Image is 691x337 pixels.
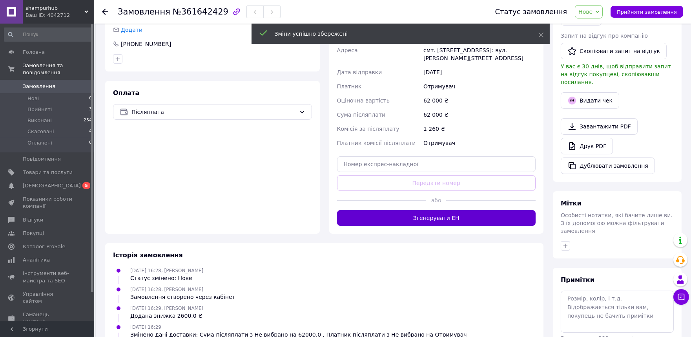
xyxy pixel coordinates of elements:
[275,30,519,38] div: Зміни успішно збережені
[130,293,235,301] div: Замовлення створено через кабінет
[495,8,567,16] div: Статус замовлення
[337,210,536,226] button: Згенерувати ЕН
[118,7,170,16] span: Замовлення
[23,291,73,305] span: Управління сайтом
[422,65,537,79] div: [DATE]
[23,62,94,76] span: Замовлення та повідомлення
[131,108,296,116] span: Післяплата
[113,89,139,97] span: Оплата
[611,6,683,18] button: Прийняти замовлення
[337,97,390,104] span: Оціночна вартість
[561,276,594,284] span: Примітки
[89,128,92,135] span: 4
[4,27,93,42] input: Пошук
[337,69,382,75] span: Дата відправки
[561,200,582,207] span: Мітки
[23,243,65,250] span: Каталог ProSale
[26,12,94,19] div: Ваш ID: 4042712
[23,49,45,56] span: Головна
[337,156,536,172] input: Номер експрес-накладної
[120,40,172,48] div: [PHONE_NUMBER]
[337,47,358,53] span: Адреса
[27,139,52,147] span: Оплачені
[561,43,667,59] button: Скопіювати запит на відгук
[27,95,39,102] span: Нові
[337,140,416,146] span: Платник комісії післяплати
[422,79,537,93] div: Отримувач
[561,118,638,135] a: Завантажити PDF
[130,268,203,273] span: [DATE] 16:28, [PERSON_NAME]
[426,196,446,204] span: або
[130,274,203,282] div: Статус змінено: Нове
[23,182,81,189] span: [DEMOGRAPHIC_DATA]
[673,289,689,305] button: Чат з покупцем
[23,169,73,176] span: Товари та послуги
[27,128,54,135] span: Скасовані
[121,27,142,33] span: Додати
[337,83,362,90] span: Платник
[561,212,673,234] span: Особисті нотатки, які бачите лише ви. З їх допомогою можна фільтрувати замовлення
[561,33,648,39] span: Запит на відгук про компанію
[27,106,52,113] span: Прийняті
[561,92,619,109] button: Видати чек
[84,117,92,124] span: 254
[130,324,161,330] span: [DATE] 16:29
[561,63,671,85] span: У вас є 30 днів, щоб відправити запит на відгук покупцеві, скопіювавши посилання.
[561,158,655,174] button: Дублювати замовлення
[89,106,92,113] span: 3
[26,5,84,12] span: shampurhub
[23,311,73,325] span: Гаманець компанії
[422,136,537,150] div: Отримувач
[422,43,537,65] div: смт. [STREET_ADDRESS]: вул. [PERSON_NAME][STREET_ADDRESS]
[130,306,203,311] span: [DATE] 16:29, [PERSON_NAME]
[337,112,386,118] span: Сума післяплати
[422,93,537,108] div: 62 000 ₴
[113,251,183,259] span: Історія замовлення
[89,139,92,147] span: 0
[23,270,73,284] span: Інструменти веб-майстра та SEO
[130,312,203,320] div: Додана знижка 2600.0 ₴
[23,230,44,237] span: Покупці
[617,9,677,15] span: Прийняти замовлення
[561,138,613,154] a: Друк PDF
[422,108,537,122] div: 62 000 ₴
[578,9,593,15] span: Нове
[82,182,90,189] span: 5
[422,122,537,136] div: 1 260 ₴
[23,83,55,90] span: Замовлення
[27,117,52,124] span: Виконані
[23,196,73,210] span: Показники роботи компанії
[23,216,43,223] span: Відгуки
[23,156,61,163] span: Повідомлення
[337,126,399,132] span: Комісія за післяплату
[130,287,203,292] span: [DATE] 16:28, [PERSON_NAME]
[89,95,92,102] span: 0
[173,7,228,16] span: №361642429
[102,8,108,16] div: Повернутися назад
[23,256,50,264] span: Аналітика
